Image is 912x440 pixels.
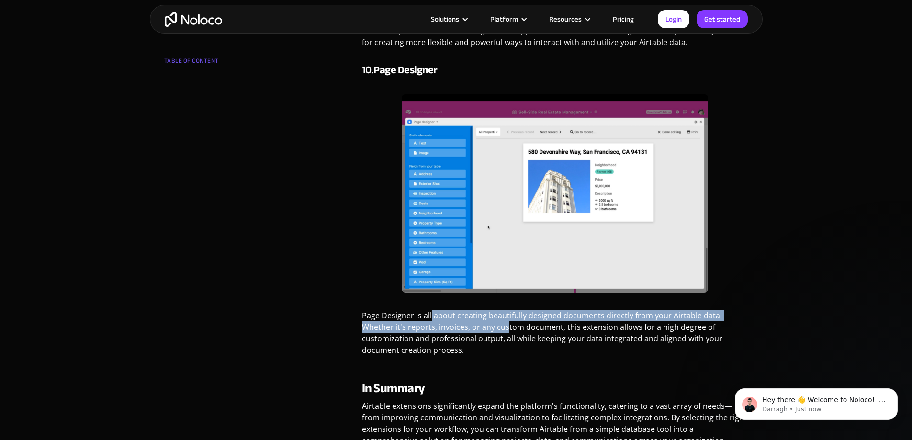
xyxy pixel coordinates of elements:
a: Get started [697,10,748,28]
iframe: Intercom notifications message [721,368,912,435]
p: Page Designer is all about creating beautifully designed documents directly from your Airtable da... [362,310,748,363]
div: TABLE OF CONTENT [164,54,280,73]
a: Pricing [601,13,646,25]
strong: In Summary [362,376,425,400]
div: Platform [490,13,518,25]
div: Platform [478,13,537,25]
div: Resources [537,13,601,25]
div: Solutions [419,13,478,25]
div: Solutions [431,13,459,25]
div: Resources [549,13,582,25]
a: home [165,12,222,27]
h4: 10. [362,63,748,77]
a: Login [658,10,689,28]
strong: Page Designer [373,60,438,80]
